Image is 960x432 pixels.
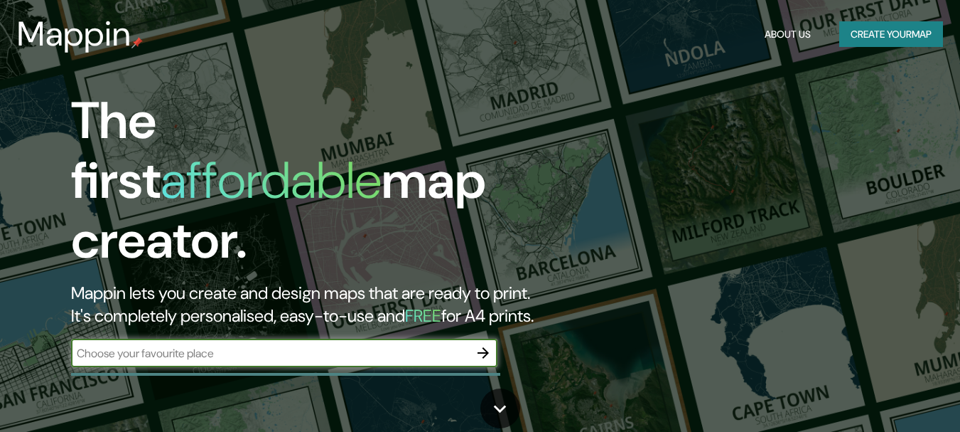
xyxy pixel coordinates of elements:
button: About Us [759,21,816,48]
button: Create yourmap [839,21,943,48]
img: mappin-pin [131,37,143,48]
input: Choose your favourite place [71,345,469,362]
h2: Mappin lets you create and design maps that are ready to print. It's completely personalised, eas... [71,282,551,327]
h1: affordable [161,147,382,214]
h1: The first map creator. [71,91,551,282]
h5: FREE [405,305,441,327]
h3: Mappin [17,14,131,54]
iframe: Help widget launcher [834,376,944,416]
